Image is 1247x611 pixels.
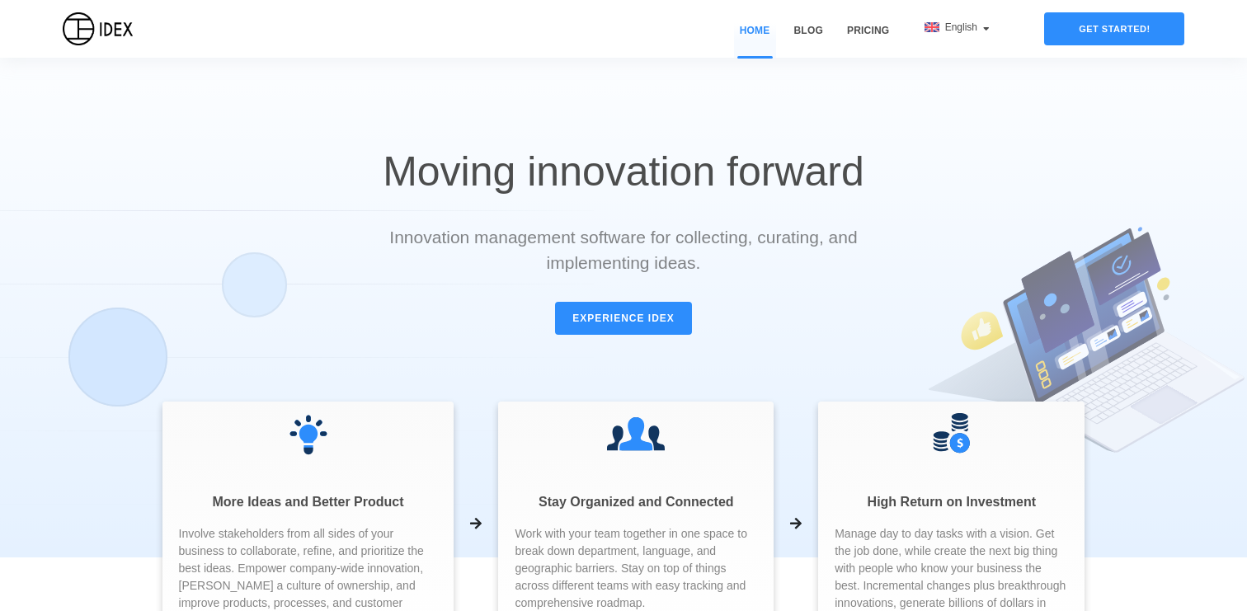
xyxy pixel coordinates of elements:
img: IDEX Logo [63,12,133,45]
p: More Ideas and Better Product [179,492,438,512]
a: Experience IDEX [555,302,692,335]
span: English [945,21,981,33]
div: Get started! [1044,12,1184,45]
p: Stay Organized and Connected [515,492,757,512]
img: ... [607,411,665,457]
img: ... [933,413,970,454]
a: Pricing [841,23,895,58]
img: ... [285,411,332,457]
a: Blog [788,23,829,58]
img: flag [925,22,939,32]
p: High Return on Investment [835,492,1068,512]
div: English [925,20,990,35]
a: Home [734,23,776,58]
p: Innovation management software for collecting, curating, and implementing ideas. [343,224,904,275]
